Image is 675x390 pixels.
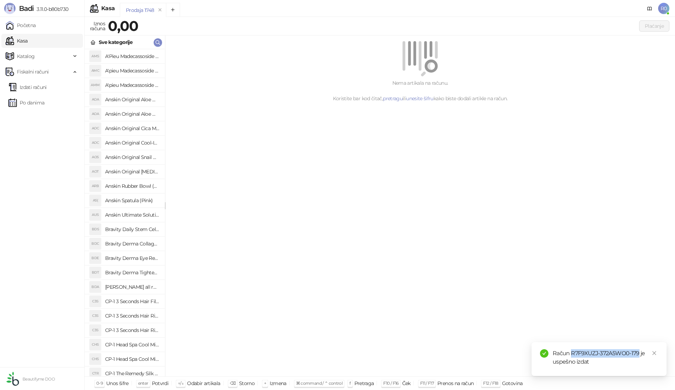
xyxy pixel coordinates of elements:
h4: Anskin Ultimate Solution Modeling Activator 1000ml [105,209,159,220]
button: Add tab [166,3,180,17]
div: grid [85,49,165,376]
span: ⌫ [230,381,236,386]
div: AOA [90,108,101,120]
div: Odabir artikala [187,379,220,388]
div: Račun R7F9XUZJ-372A5WO0-179 je uspešno izdat [553,349,658,366]
div: Nema artikala na računu. Koristite bar kod čitač, ili kako biste dodali artikle na račun. [174,79,667,102]
h4: Bravity Daily Stem Cell Sleeping Pack [105,224,159,235]
div: ARB [90,180,101,192]
a: Close [650,349,658,357]
a: Po danima [8,96,44,110]
div: CHS [90,339,101,350]
img: Logo [4,3,15,14]
div: C3S [90,296,101,307]
button: Plaćanje [639,20,669,32]
a: Izdati računi [8,80,47,94]
div: C3S [90,310,101,321]
span: 3.11.0-b80b730 [34,6,68,12]
a: unesite šifru [406,95,433,102]
div: Prenos na račun [437,379,474,388]
span: R0 [658,3,669,14]
a: Dokumentacija [644,3,655,14]
div: Sve kategorije [99,38,133,46]
div: Prodaja 1748 [126,6,154,14]
div: Izmena [270,379,286,388]
h4: CP-1 Head Spa Cool Mint Shampoo [105,353,159,365]
div: BDS [90,224,101,235]
div: Pretraga [354,379,374,388]
h4: Anskin Spatula (Pink) [105,195,159,206]
div: Unos šifre [106,379,129,388]
span: + [264,381,266,386]
h4: CP-1 Head Spa Cool Mint Shampoo [105,339,159,350]
span: ↑/↓ [178,381,184,386]
div: Potvrdi [152,379,169,388]
h4: CP-1 3 Seconds Hair Ringer Hair Fill-up Ampoule [105,310,159,321]
span: Katalog [17,49,35,63]
span: Badi [19,4,34,13]
span: F12 / F18 [483,381,498,386]
h4: Bravity Derma Tightening Neck Ampoule [105,267,159,278]
img: 64x64-companyLogo-432ed541-86f2-4000-a6d6-137676e77c9d.png [6,372,20,386]
a: Kasa [6,34,27,48]
div: BDE [90,252,101,264]
span: F11 / F17 [420,381,434,386]
div: Ček [402,379,411,388]
div: Gotovina [502,379,523,388]
div: CHS [90,353,101,365]
span: check-circle [540,349,548,358]
div: AS( [90,195,101,206]
h4: Anskin Original Aloe Modeling Mask 1kg [105,108,159,120]
div: AOA [90,94,101,105]
div: AMS [90,51,101,62]
h4: Anskin Rubber Bowl (Pink) [105,180,159,192]
div: AUS [90,209,101,220]
h4: [PERSON_NAME] all round modeling powder [105,281,159,293]
h4: A'Pieu Madecassoside Sleeping Mask [105,51,159,62]
span: Fiskalni računi [17,65,49,79]
strong: 0,00 [108,17,138,34]
span: 0-9 [96,381,103,386]
span: ⌘ command / ⌃ control [296,381,343,386]
h4: CP-1 3 Seconds Hair Ringer Hair Fill-up Ampoule [105,325,159,336]
span: close [652,351,657,356]
h4: Anskin Original Snail Modeling Mask 1kg [105,152,159,163]
h4: Anskin Original Cool-Ice Modeling Mask 1kg [105,137,159,148]
a: pretragu [383,95,403,102]
div: C3S [90,325,101,336]
span: f [349,381,351,386]
div: AOC [90,137,101,148]
div: AMC [90,65,101,76]
a: Početna [6,18,36,32]
h4: Bravity Derma Collagen Eye Cream [105,238,159,249]
div: AMM [90,79,101,91]
small: Beautifyme DOO [22,377,55,382]
div: Iznos računa [89,19,107,33]
h4: CP-1 The Remedy Silk Essence [105,368,159,379]
div: AOT [90,166,101,177]
span: F10 / F16 [383,381,398,386]
h4: A'pieu Madecassoside Cream 2X [105,65,159,76]
h4: Anskin Original Aloe Modeling Mask (Refill) 240g [105,94,159,105]
h4: Anskin Original [MEDICAL_DATA] Modeling Mask 240g [105,166,159,177]
div: Kasa [101,6,115,11]
h4: CP-1 3 Seconds Hair Fill-up Waterpack [105,296,159,307]
div: BDT [90,267,101,278]
h4: Anskin Original Cica Modeling Mask 240g [105,123,159,134]
div: CTR [90,368,101,379]
div: AOC [90,123,101,134]
h4: A'pieu Madecassoside Moisture Gel Cream [105,79,159,91]
div: AOS [90,152,101,163]
h4: Bravity Derma Eye Repair Ampoule [105,252,159,264]
span: enter [138,381,148,386]
button: remove [155,7,165,13]
div: Storno [239,379,255,388]
div: BDA [90,281,101,293]
div: BDC [90,238,101,249]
